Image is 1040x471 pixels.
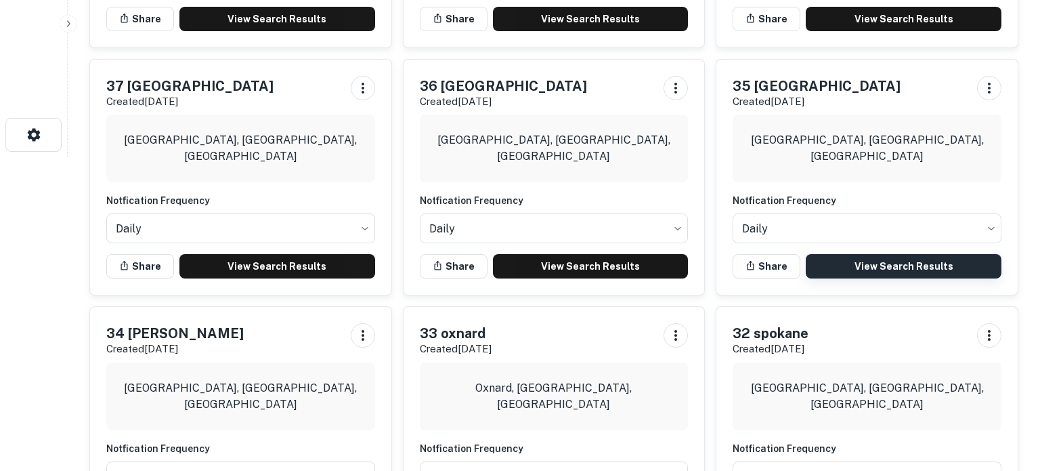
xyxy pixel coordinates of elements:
[106,323,244,344] h5: 34 [PERSON_NAME]
[420,94,587,110] p: Created [DATE]
[493,254,689,279] a: View Search Results
[420,76,587,96] h5: 36 [GEOGRAPHIC_DATA]
[179,7,375,31] a: View Search Results
[106,94,274,110] p: Created [DATE]
[117,132,364,165] p: [GEOGRAPHIC_DATA], [GEOGRAPHIC_DATA], [GEOGRAPHIC_DATA]
[733,94,901,110] p: Created [DATE]
[117,380,364,413] p: [GEOGRAPHIC_DATA], [GEOGRAPHIC_DATA], [GEOGRAPHIC_DATA]
[972,363,1040,428] iframe: Chat Widget
[420,193,689,208] h6: Notfication Frequency
[743,132,991,165] p: [GEOGRAPHIC_DATA], [GEOGRAPHIC_DATA], [GEOGRAPHIC_DATA]
[733,254,800,279] button: Share
[420,209,689,247] div: Without label
[106,441,375,456] h6: Notfication Frequency
[179,254,375,279] a: View Search Results
[806,254,1001,279] a: View Search Results
[431,380,678,413] p: Oxnard, [GEOGRAPHIC_DATA], [GEOGRAPHIC_DATA]
[733,341,808,357] p: Created [DATE]
[106,7,174,31] button: Share
[431,132,678,165] p: [GEOGRAPHIC_DATA], [GEOGRAPHIC_DATA], [GEOGRAPHIC_DATA]
[733,7,800,31] button: Share
[420,341,492,357] p: Created [DATE]
[733,193,1001,208] h6: Notfication Frequency
[733,209,1001,247] div: Without label
[420,7,487,31] button: Share
[743,380,991,413] p: [GEOGRAPHIC_DATA], [GEOGRAPHIC_DATA], [GEOGRAPHIC_DATA]
[733,76,901,96] h5: 35 [GEOGRAPHIC_DATA]
[493,7,689,31] a: View Search Results
[420,441,689,456] h6: Notfication Frequency
[420,323,492,344] h5: 33 oxnard
[806,7,1001,31] a: View Search Results
[106,76,274,96] h5: 37 [GEOGRAPHIC_DATA]
[106,209,375,247] div: Without label
[106,193,375,208] h6: Notfication Frequency
[733,323,808,344] h5: 32 spokane
[106,254,174,279] button: Share
[420,254,487,279] button: Share
[106,341,244,357] p: Created [DATE]
[733,441,1001,456] h6: Notfication Frequency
